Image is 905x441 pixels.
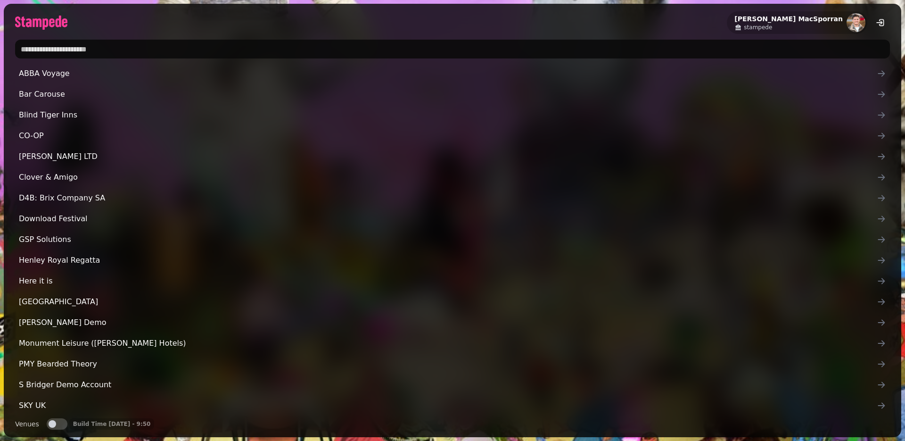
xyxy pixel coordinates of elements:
[19,109,877,121] span: Blind Tiger Inns
[15,168,890,187] a: Clover & Amigo
[15,16,67,30] img: logo
[19,379,877,391] span: S Bridger Demo Account
[15,355,890,374] a: PMY Bearded Theory
[15,334,890,353] a: Monument Leisure ([PERSON_NAME] Hotels)
[871,13,890,32] button: logout
[19,317,877,328] span: [PERSON_NAME] Demo
[744,24,772,31] span: stampede
[19,400,877,411] span: SKY UK
[19,89,877,100] span: Bar Carouse
[15,64,890,83] a: ABBA Voyage
[19,275,877,287] span: Here it is
[15,313,890,332] a: [PERSON_NAME] Demo
[15,106,890,125] a: Blind Tiger Inns
[15,85,890,104] a: Bar Carouse
[15,396,890,415] a: SKY UK
[19,192,877,204] span: D4B: Brix Company SA
[734,14,843,24] h2: [PERSON_NAME] MacSporran
[19,213,877,225] span: Download Festival
[15,418,39,430] label: Venues
[19,172,877,183] span: Clover & Amigo
[19,151,877,162] span: [PERSON_NAME] LTD
[19,68,877,79] span: ABBA Voyage
[15,230,890,249] a: GSP Solutions
[15,189,890,208] a: D4B: Brix Company SA
[19,130,877,141] span: CO-OP
[73,420,151,428] p: Build Time [DATE] - 9:50
[19,255,877,266] span: Henley Royal Regatta
[15,209,890,228] a: Download Festival
[19,338,877,349] span: Monument Leisure ([PERSON_NAME] Hotels)
[19,358,877,370] span: PMY Bearded Theory
[15,272,890,291] a: Here it is
[15,375,890,394] a: S Bridger Demo Account
[15,147,890,166] a: [PERSON_NAME] LTD
[19,296,877,308] span: [GEOGRAPHIC_DATA]
[847,13,865,32] img: aHR0cHM6Ly93d3cuZ3JhdmF0YXIuY29tL2F2YXRhci9jODdhYzU3OTUyZGVkZGJlNjY3YTg3NTU0ZWM5OTA2MT9zPTE1MCZkP...
[19,234,877,245] span: GSP Solutions
[15,251,890,270] a: Henley Royal Regatta
[734,24,843,31] a: stampede
[15,126,890,145] a: CO-OP
[15,292,890,311] a: [GEOGRAPHIC_DATA]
